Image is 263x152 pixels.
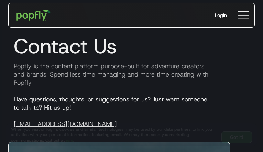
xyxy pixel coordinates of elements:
[221,131,252,143] a: Got It!
[14,120,117,128] a: [EMAIL_ADDRESS][DOMAIN_NAME]
[209,6,232,24] a: Login
[65,138,73,143] a: here
[8,34,255,59] h1: Contact Us
[11,5,56,26] a: home
[8,95,255,128] p: Have questions, thoughts, or suggestions for us? Just want someone to talk to? Hit us up!
[11,126,216,143] div: When you visit or log in, cookies and similar technologies may be used by our data partners to li...
[8,62,255,87] p: Popfly is the content platform purpose-built for adventure creators and brands. Spend less time m...
[215,12,227,19] div: Login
